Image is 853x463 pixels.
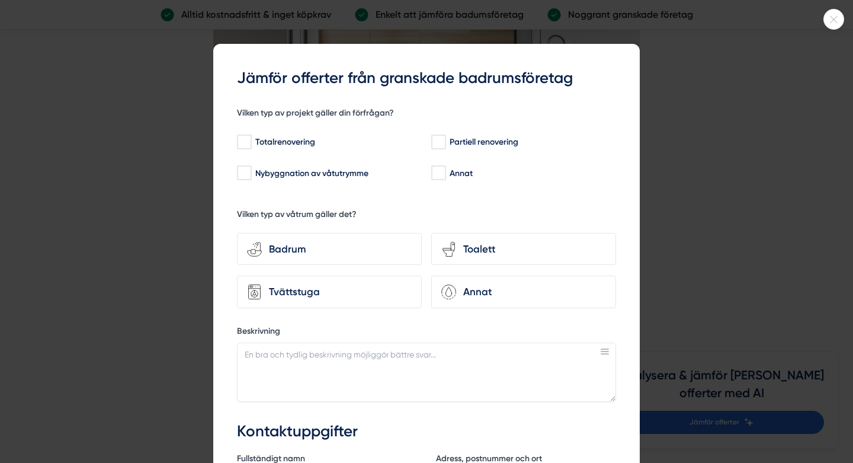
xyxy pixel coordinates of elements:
input: Partiell renovering [431,136,445,148]
input: Annat [431,167,445,179]
input: Totalrenovering [237,136,251,148]
h3: Kontaktuppgifter [237,421,616,442]
h5: Vilken typ av våtrum gäller det? [237,209,357,223]
h3: Jämför offerter från granskade badrumsföretag [237,68,616,89]
label: Beskrivning [237,325,616,340]
h5: Vilken typ av projekt gäller din förfrågan? [237,107,394,122]
input: Nybyggnation av våtutrymme [237,167,251,179]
